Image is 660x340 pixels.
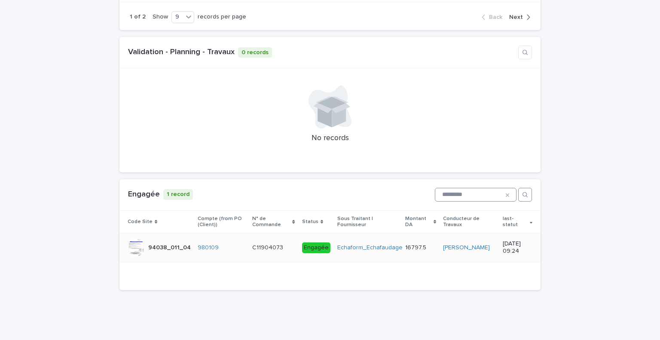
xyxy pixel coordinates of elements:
p: Sous Traitant | Fournisseur [337,214,398,230]
p: 1 record [163,189,193,200]
div: Engagée [302,242,330,253]
span: Back [489,14,502,20]
a: Echaform_Echafaudage [337,244,403,251]
p: Show [153,13,168,21]
button: Next [506,13,530,21]
p: last-statut [503,214,528,230]
p: 0 records [238,47,272,58]
p: Status [302,217,318,227]
p: 94038_011_04 [148,242,192,251]
p: records per page [198,13,246,21]
p: C11904073 [252,242,285,251]
p: Montant DA [405,214,431,230]
p: [DATE] 09:24 [503,240,532,255]
a: Validation - Planning - Travaux [128,48,235,56]
h1: Engagée [128,190,160,199]
p: 1 of 2 [130,13,146,21]
p: Code Site [128,217,153,227]
span: Next [509,14,523,20]
p: Compte (from PO (Client)) [198,214,245,230]
p: N° de Commande [252,214,290,230]
p: Conducteur de Travaux [443,214,496,230]
a: [PERSON_NAME] [443,244,490,251]
p: No records [125,134,535,143]
p: 16797.5 [405,242,428,251]
div: 9 [172,12,183,21]
button: Back [482,13,506,21]
tr: 94038_011_0494038_011_04 980109 C11904073C11904073 EngagéeEchaform_Echafaudage 16797.516797.5 [PE... [119,233,541,262]
a: 980109 [198,244,219,251]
